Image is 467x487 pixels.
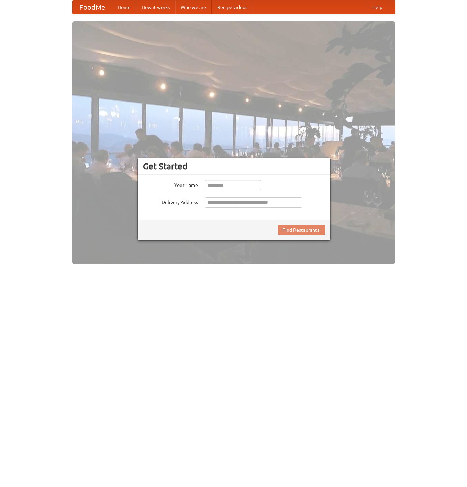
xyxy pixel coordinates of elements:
[136,0,175,14] a: How it works
[175,0,212,14] a: Who we are
[143,161,325,171] h3: Get Started
[112,0,136,14] a: Home
[143,180,198,189] label: Your Name
[73,0,112,14] a: FoodMe
[367,0,388,14] a: Help
[278,225,325,235] button: Find Restaurants!
[143,197,198,206] label: Delivery Address
[212,0,253,14] a: Recipe videos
